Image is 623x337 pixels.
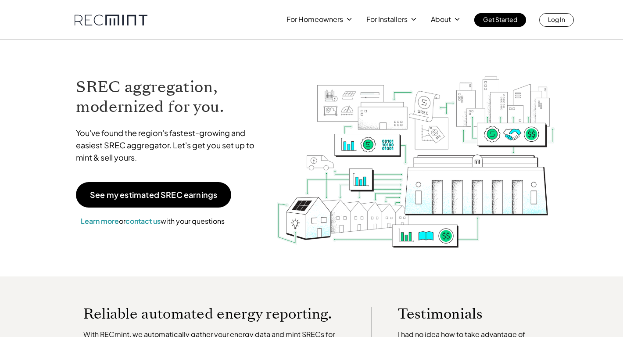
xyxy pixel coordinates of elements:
p: Get Started [483,13,517,25]
p: About [431,13,451,25]
a: Get Started [474,13,526,27]
p: Testimonials [398,307,529,320]
img: RECmint value cycle [276,53,556,250]
p: or with your questions [76,215,229,227]
a: contact us [125,216,161,226]
h1: SREC aggregation, modernized for you. [76,77,263,117]
p: Reliable automated energy reporting. [83,307,345,320]
a: Log In [539,13,574,27]
p: Log In [548,13,565,25]
a: Learn more [81,216,119,226]
p: For Homeowners [286,13,343,25]
p: You've found the region's fastest-growing and easiest SREC aggregator. Let's get you set up to mi... [76,127,263,164]
p: For Installers [366,13,408,25]
p: See my estimated SREC earnings [90,191,217,199]
a: See my estimated SREC earnings [76,182,231,208]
